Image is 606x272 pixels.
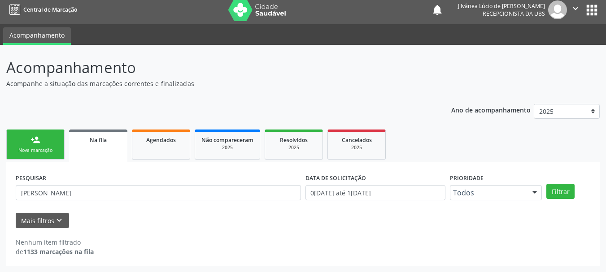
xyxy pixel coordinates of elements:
[458,2,545,10] div: Jilvânea Lúcio de [PERSON_NAME]
[584,2,600,18] button: apps
[16,185,301,200] input: Nome, CNS
[305,171,366,185] label: DATA DE SOLICITAÇÃO
[6,56,422,79] p: Acompanhamento
[54,216,64,225] i: keyboard_arrow_down
[567,0,584,19] button: 
[453,188,523,197] span: Todos
[90,136,107,144] span: Na fila
[16,237,94,247] div: Nenhum item filtrado
[334,144,379,151] div: 2025
[342,136,372,144] span: Cancelados
[271,144,316,151] div: 2025
[280,136,308,144] span: Resolvidos
[201,144,253,151] div: 2025
[546,184,575,199] button: Filtrar
[3,27,71,45] a: Acompanhamento
[23,6,77,13] span: Central de Marcação
[483,10,545,17] span: Recepcionista da UBS
[305,185,446,200] input: Selecione um intervalo
[6,79,422,88] p: Acompanhe a situação das marcações correntes e finalizadas
[16,213,69,229] button: Mais filtroskeyboard_arrow_down
[451,104,531,115] p: Ano de acompanhamento
[31,135,40,145] div: person_add
[201,136,253,144] span: Não compareceram
[6,2,77,17] a: Central de Marcação
[450,171,484,185] label: Prioridade
[571,4,580,13] i: 
[16,247,94,256] div: de
[431,4,444,16] button: notifications
[548,0,567,19] img: img
[23,247,94,256] strong: 1133 marcações na fila
[13,147,58,154] div: Nova marcação
[16,171,46,185] label: PESQUISAR
[146,136,176,144] span: Agendados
